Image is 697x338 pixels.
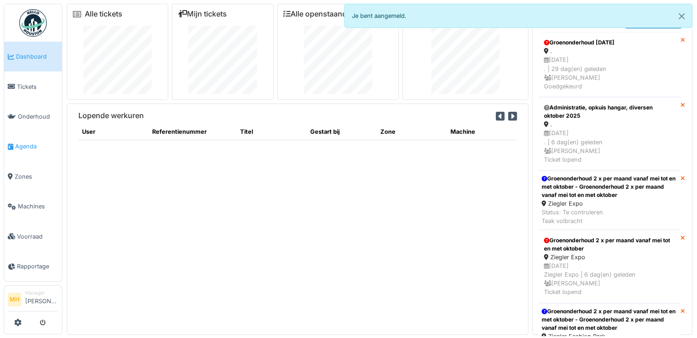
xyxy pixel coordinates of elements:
div: Ziegler Expo [544,253,675,262]
div: Administratie, opkuis hangar, diversen oktober 2025 [544,104,675,120]
th: Machine [447,124,517,140]
li: [PERSON_NAME] [25,289,58,309]
div: Groenonderhoud 2 x per maand vanaf mei tot en met oktober - Groenonderhoud 2 x per maand vanaf me... [542,174,677,199]
div: Je bent aangemeld. [344,4,693,28]
div: [DATE] . | 6 dag(en) geleden [PERSON_NAME] Ticket lopend [544,129,675,164]
div: Status: Te controleren Taak volbracht [542,208,677,225]
a: Groenonderhoud 2 x per maand vanaf mei tot en met oktober Ziegler Expo [DATE]Ziegler Expo | 6 dag... [538,230,681,303]
a: Tickets [4,71,62,101]
img: Badge_color-CXgf-gQk.svg [19,9,47,37]
span: Voorraad [17,232,58,241]
span: Dashboard [16,52,58,61]
th: Zone [377,124,447,140]
div: Groenonderhoud [DATE] [544,38,675,47]
a: Groenonderhoud [DATE] . [DATE]. | 29 dag(en) geleden [PERSON_NAME]Goedgekeurd [538,32,681,97]
div: Groenonderhoud 2 x per maand vanaf mei tot en met oktober - Groenonderhoud 2 x per maand vanaf me... [542,307,677,332]
a: Administratie, opkuis hangar, diversen oktober 2025 . [DATE]. | 6 dag(en) geleden [PERSON_NAME]Ti... [538,97,681,170]
a: Alle tickets [85,10,122,18]
a: Onderhoud [4,102,62,131]
span: Zones [15,172,58,181]
div: . [544,47,675,55]
a: Alle openstaande taken [283,10,372,18]
span: Onderhoud [18,112,58,121]
div: Groenonderhoud 2 x per maand vanaf mei tot en met oktober [544,236,675,253]
th: Titel [236,124,307,140]
span: translation missing: nl.shared.user [82,128,95,135]
span: Machines [18,202,58,211]
a: Rapportage [4,251,62,281]
a: Mijn tickets [178,10,227,18]
a: Dashboard [4,42,62,71]
a: MH Manager[PERSON_NAME] [8,289,58,311]
div: Manager [25,289,58,296]
li: MH [8,293,22,306]
span: Rapportage [17,262,58,271]
a: Zones [4,162,62,191]
div: Ziegler Expo [542,199,677,208]
h6: Lopende werkuren [78,111,144,120]
a: Groenonderhoud 2 x per maand vanaf mei tot en met oktober - Groenonderhoud 2 x per maand vanaf me... [538,170,681,230]
span: Agenda [15,142,58,151]
span: Tickets [17,82,58,91]
a: Agenda [4,131,62,161]
div: [DATE] Ziegler Expo | 6 dag(en) geleden [PERSON_NAME] Ticket lopend [544,262,675,297]
a: Machines [4,191,62,221]
a: Voorraad [4,221,62,251]
div: . [544,120,675,129]
div: [DATE] . | 29 dag(en) geleden [PERSON_NAME] Goedgekeurd [544,55,675,91]
th: Referentienummer [148,124,236,140]
button: Close [671,4,692,28]
th: Gestart bij [307,124,377,140]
